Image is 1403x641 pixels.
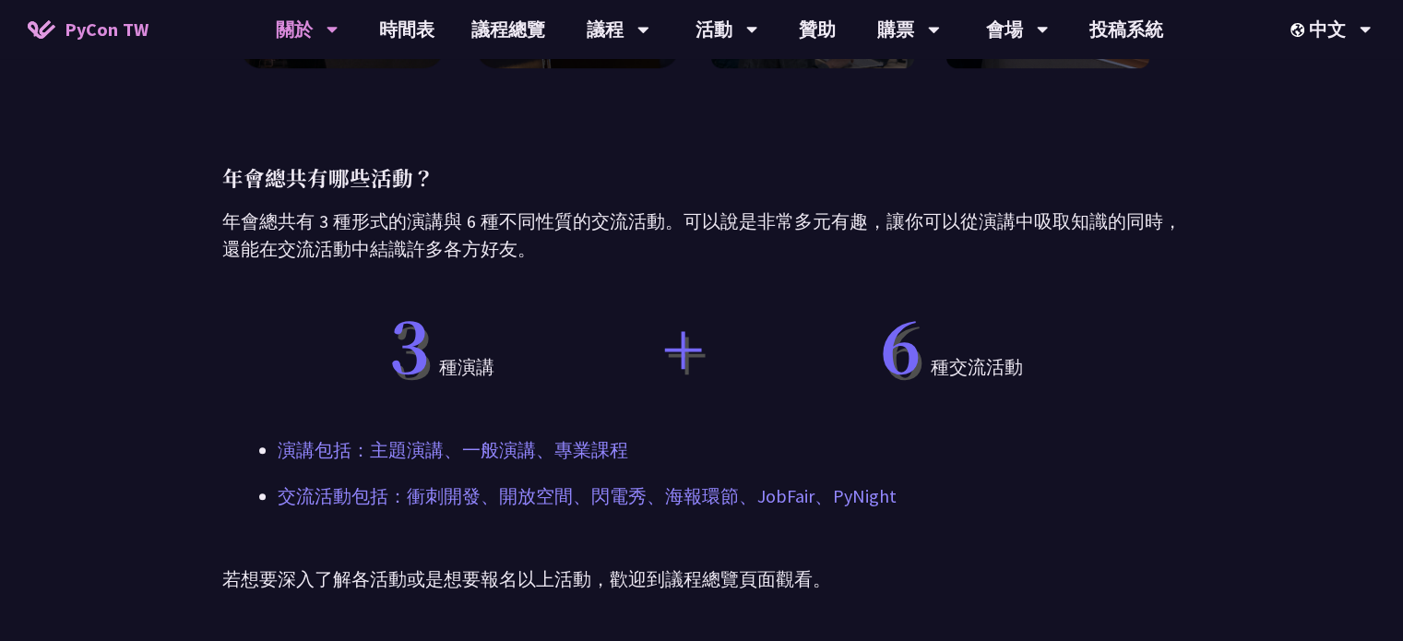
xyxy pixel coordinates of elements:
[880,294,921,393] span: 6
[222,161,1182,194] p: 年會總共有哪些活動？
[389,294,430,393] span: 3
[222,565,1182,593] p: 若想要深入了解各活動或是想要報名以上活動，歡迎到議程總覽頁面觀看。
[9,6,167,53] a: PyCon TW
[380,309,494,381] span: 種演講
[871,309,1023,381] span: 種交流活動
[278,436,1126,464] p: 演講包括：主題演講、一般演講、專業課程
[662,311,704,380] span: +
[28,20,55,39] img: Home icon of PyCon TW 2025
[222,208,1182,263] p: 年會總共有 3 種形式的演講與 6 種不同性質的交流活動。可以說是非常多元有趣，讓你可以從演講中吸取知識的同時，還能在交流活動中結識許多各方好友。
[1290,23,1309,37] img: Locale Icon
[278,482,1126,510] p: 交流活動包括：衝刺開發、開放空間、閃電秀、海報環節、JobFair、PyNight
[65,16,149,43] span: PyCon TW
